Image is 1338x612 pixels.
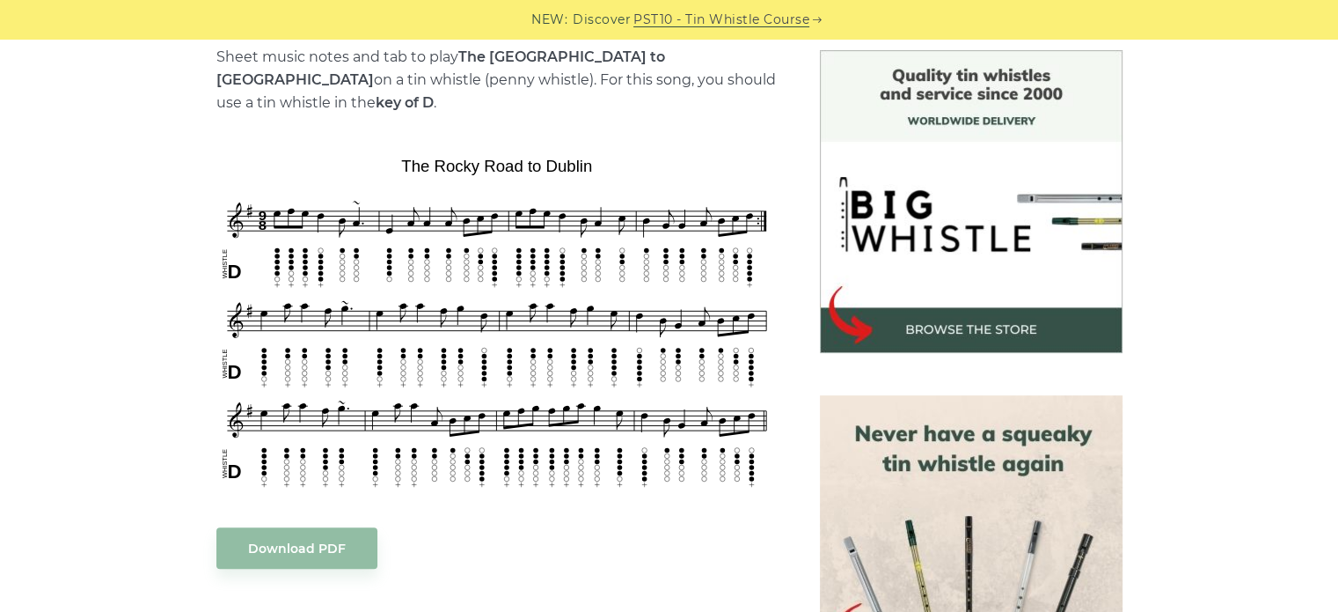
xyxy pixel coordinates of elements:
[531,10,567,30] span: NEW:
[216,527,377,569] a: Download PDF
[216,151,778,492] img: The Rocky Road to Dublin Tin Whistle Tabs & Sheet Music
[573,10,631,30] span: Discover
[820,50,1122,353] img: BigWhistle Tin Whistle Store
[633,10,809,30] a: PST10 - Tin Whistle Course
[216,46,778,114] p: Sheet music notes and tab to play on a tin whistle (penny whistle). For this song, you should use...
[376,94,434,111] strong: key of D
